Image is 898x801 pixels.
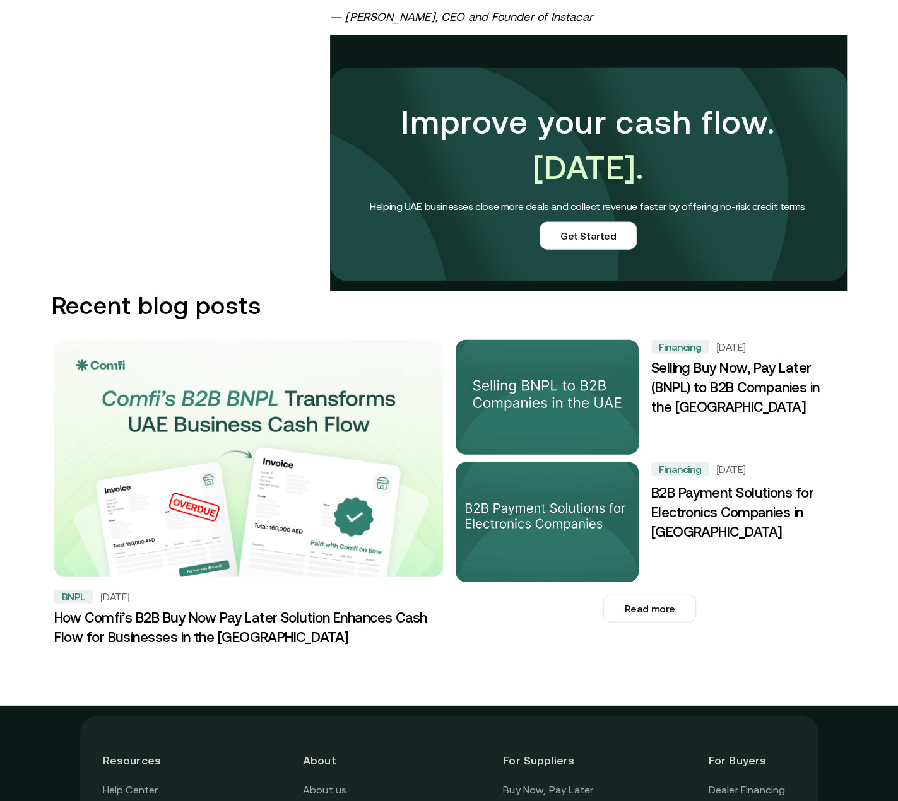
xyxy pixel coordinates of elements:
[603,595,695,623] button: Read more
[503,739,595,782] header: For Suppliers
[54,590,93,604] div: BNPL
[503,782,593,798] a: Buy Now, Pay Later
[303,782,346,798] a: About us
[708,782,785,798] a: Dealer Financing
[651,462,709,476] div: Financing
[453,460,847,585] a: Learn how B2B payment solutions are changing the UAE electronics industry. Learn about trends, ch...
[456,462,639,582] img: Learn how B2B payment solutions are changing the UAE electronics industry. Learn about trends, ch...
[100,590,130,603] h5: [DATE]
[54,340,443,592] img: In recent years, the Buy Now Pay Later (BNPL) market has seen significant growth, especially in t...
[54,609,443,648] h3: How Comfi’s B2B Buy Now Pay Later Solution Enhances Cash Flow for Businesses in the [GEOGRAPHIC_D...
[651,484,837,543] h3: B2B Payment Solutions for Electronics Companies in [GEOGRAPHIC_DATA]
[52,337,446,655] a: In recent years, the Buy Now Pay Later (BNPL) market has seen significant growth, especially in t...
[708,739,795,782] header: For Buyers
[355,100,822,190] h1: Improve your cash flow.
[330,68,847,281] img: comfi
[303,739,390,782] header: About
[103,739,190,782] header: Resources
[103,782,158,798] a: Help Center
[52,291,847,320] h2: Recent blog posts
[651,340,709,354] div: Financing
[716,463,746,476] h5: [DATE]
[540,222,637,250] a: Get Started
[451,337,643,457] img: Learn about the benefits of Buy Now, Pay Later (BNPL)for B2B companies in the UAE and how embedde...
[355,198,822,214] h4: Helping UAE businesses close more deals and collect revenue faster by offering no-risk credit terms.
[453,595,847,623] a: Read more
[651,359,837,418] h3: Selling Buy Now, Pay Later (BNPL) to B2B Companies in the [GEOGRAPHIC_DATA]
[330,10,593,23] em: — [PERSON_NAME], CEO and Founder of Instacar
[716,341,746,353] h5: [DATE]
[533,149,644,186] span: [DATE].
[453,337,847,457] a: Learn about the benefits of Buy Now, Pay Later (BNPL)for B2B companies in the UAE and how embedde...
